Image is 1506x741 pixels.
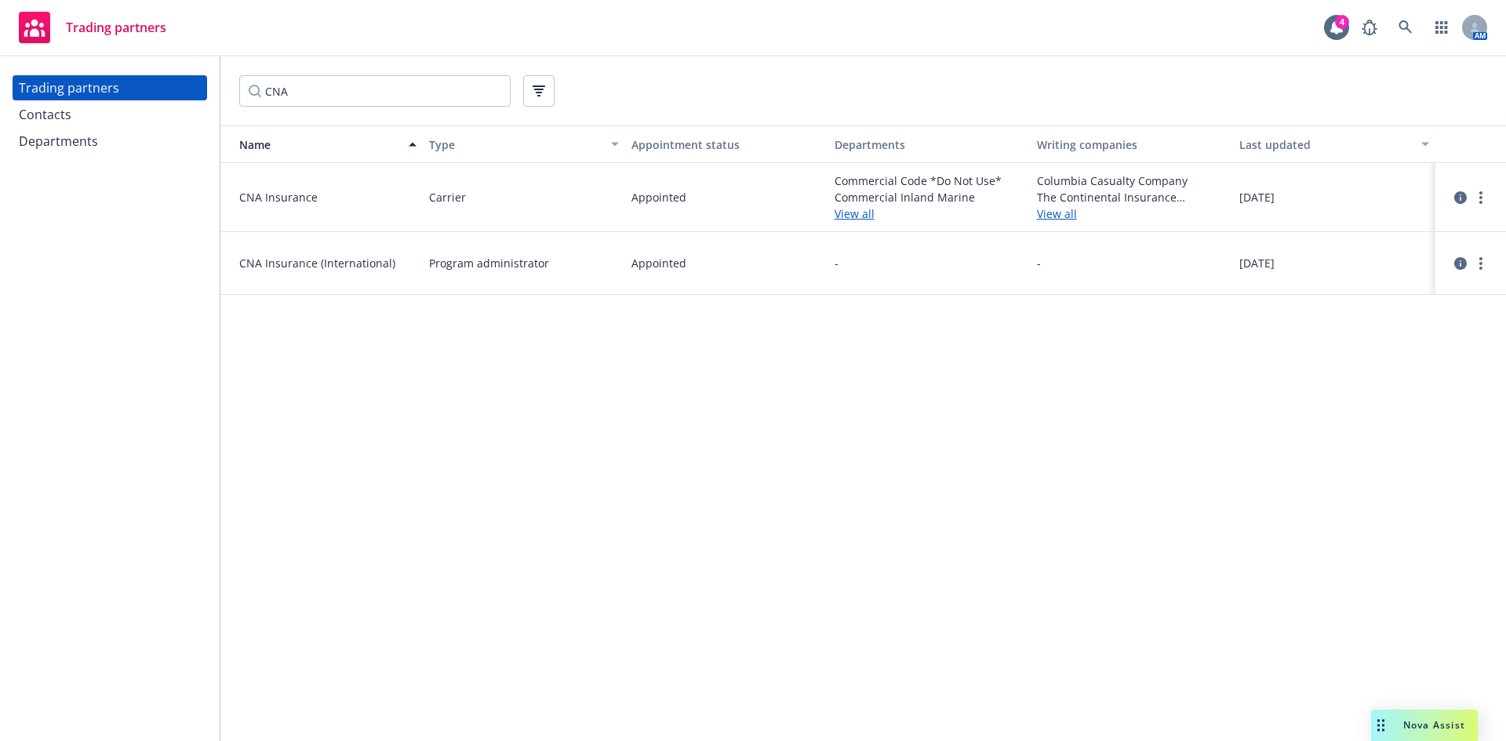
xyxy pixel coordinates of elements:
div: Writing companies [1037,136,1227,153]
div: Last updated [1239,136,1412,153]
a: circleInformation [1451,254,1470,273]
div: Departments [19,129,98,154]
span: The Continental Insurance Company of [US_STATE] [1037,189,1227,205]
div: Drag to move [1371,710,1391,741]
span: [DATE] [1239,189,1275,205]
span: Nova Assist [1403,718,1465,732]
div: Appointment status [631,136,821,153]
span: - [1037,255,1041,271]
span: Program administrator [429,255,549,271]
div: Departments [835,136,1024,153]
span: [DATE] [1239,255,1275,271]
span: Trading partners [66,21,166,34]
button: Type [423,125,625,163]
button: Last updated [1233,125,1435,163]
a: circleInformation [1451,188,1470,207]
span: Appointed [631,255,686,271]
span: Commercial Inland Marine [835,189,1024,205]
span: Appointed [631,189,686,205]
div: Trading partners [19,75,119,100]
a: more [1471,254,1490,273]
button: Departments [828,125,1031,163]
div: Type [429,136,602,153]
span: - [835,255,838,271]
span: Carrier [429,189,466,205]
div: Contacts [19,102,71,127]
span: Commercial Code *Do Not Use* [835,173,1024,189]
div: 4 [1335,15,1349,29]
button: Writing companies [1031,125,1233,163]
a: Trading partners [13,75,207,100]
span: Columbia Casualty Company [1037,173,1227,189]
a: more [1471,188,1490,207]
button: Nova Assist [1371,710,1478,741]
div: Name [227,136,399,153]
a: Search [1390,12,1421,43]
button: Appointment status [625,125,828,163]
a: Report a Bug [1354,12,1385,43]
a: Trading partners [13,5,173,49]
a: Departments [13,129,207,154]
a: Contacts [13,102,207,127]
span: CNA Insurance [239,189,417,205]
a: Switch app [1426,12,1457,43]
a: View all [1037,205,1227,222]
span: CNA Insurance (International) [239,255,417,271]
a: View all [835,205,1024,222]
input: Filter by keyword... [239,75,511,107]
button: Name [220,125,423,163]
